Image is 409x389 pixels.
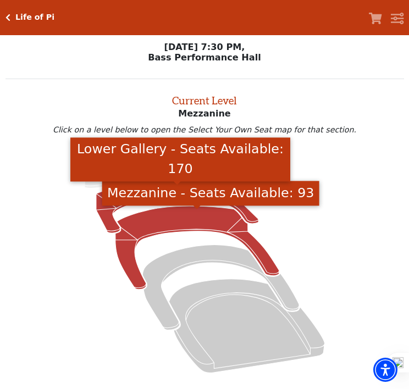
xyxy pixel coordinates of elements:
[5,14,10,21] a: Click here to go back to filters
[15,13,54,22] h5: Life of Pi
[96,182,258,234] path: Lower Gallery - Seats Available: 170
[5,90,404,107] h2: Current Level
[70,137,290,182] div: Lower Gallery - Seats Available: 170
[5,42,404,63] p: [DATE] 7:30 PM, Bass Performance Hall
[5,107,404,126] p: Mezzanine
[373,358,397,382] div: Accessibility Menu
[5,125,404,134] p: Click on a level below to open the Select Your Own Seat map for that section.
[102,181,319,206] div: Mezzanine - Seats Available: 93
[169,279,325,373] path: Orchestra / Parterre Circle - Seats Available: 28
